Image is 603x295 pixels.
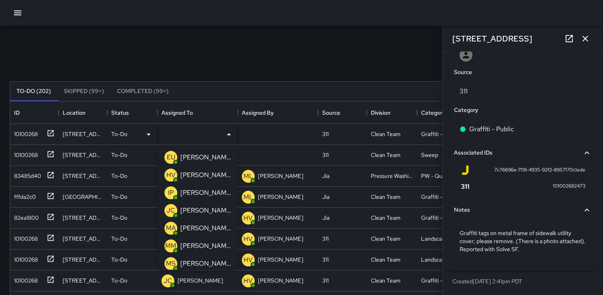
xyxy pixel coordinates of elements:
[111,214,127,222] p: To-Do
[421,101,445,124] div: Category
[322,172,329,180] div: Jia
[238,101,318,124] div: Assigned By
[322,130,329,138] div: 311
[180,259,231,268] p: [PERSON_NAME]
[111,256,127,264] p: To-Do
[258,256,303,264] p: [PERSON_NAME]
[10,82,57,101] button: To-Do (202)
[180,223,231,233] p: [PERSON_NAME]
[11,190,36,201] div: fffda2c0
[244,234,253,244] p: HV
[157,101,238,124] div: Assigned To
[243,192,253,202] p: ML
[63,130,103,138] div: 1385 Mission Street
[322,276,329,285] div: 311
[110,82,175,101] button: Completed (99+)
[421,193,459,201] div: Graffiti - Public
[63,101,86,124] div: Location
[371,101,390,124] div: Division
[322,235,329,243] div: 311
[371,276,401,285] div: Clean Team
[10,101,59,124] div: ID
[111,172,127,180] p: To-Do
[322,193,329,201] div: Jia
[322,101,340,124] div: Source
[161,101,193,124] div: Assigned To
[258,172,303,180] p: [PERSON_NAME]
[322,151,329,159] div: 311
[371,130,401,138] div: Clean Team
[166,223,176,233] p: MA
[371,151,401,159] div: Clean Team
[166,170,176,180] p: HV
[11,231,38,243] div: 10100268
[111,101,129,124] div: Status
[107,101,157,124] div: Status
[367,101,417,124] div: Division
[165,241,176,251] p: MM
[57,82,110,101] button: Skipped (99+)
[244,276,253,286] p: HV
[11,252,38,264] div: 10100268
[371,172,413,180] div: Pressure Washing
[180,188,231,198] p: [PERSON_NAME]
[178,276,223,285] p: [PERSON_NAME]
[63,256,103,264] div: 479 Natoma Street
[421,235,463,243] div: Landscaping (DG & Weeds)
[258,193,303,201] p: [PERSON_NAME]
[63,151,103,159] div: 1201 Market Street
[111,193,127,201] p: To-Do
[180,241,231,251] p: [PERSON_NAME]
[180,206,231,215] p: [PERSON_NAME]
[371,256,401,264] div: Clean Team
[59,101,107,124] div: Location
[166,206,175,215] p: JC
[63,276,103,285] div: 993 Mission Street
[63,172,103,180] div: 88 5th Street
[244,213,253,223] p: HV
[322,256,329,264] div: 311
[243,171,253,181] p: ML
[421,214,461,222] div: Graffiti - Private
[166,259,176,268] p: MS
[111,151,127,159] p: To-Do
[322,214,329,222] div: Jia
[168,188,174,198] p: IP
[223,129,235,140] button: Close
[258,214,303,222] p: [PERSON_NAME]
[111,276,127,285] p: To-Do
[421,256,463,264] div: Landscaping (DG & Weeds)
[111,235,127,243] p: To-Do
[371,193,401,201] div: Clean Team
[11,148,38,159] div: 10100268
[371,235,401,243] div: Clean Team
[63,214,103,222] div: 1250 Market Street
[258,235,303,243] p: [PERSON_NAME]
[242,101,274,124] div: Assigned By
[11,169,41,180] div: 83485d40
[318,101,367,124] div: Source
[421,276,461,285] div: Graffiti - Private
[180,170,231,180] p: [PERSON_NAME]
[421,130,459,138] div: Graffiti - Public
[14,101,20,124] div: ID
[11,273,38,285] div: 10100268
[180,153,231,162] p: [PERSON_NAME]
[164,276,172,286] p: JC
[63,193,103,201] div: 980 Howard Street
[258,276,303,285] p: [PERSON_NAME]
[11,210,39,222] div: 82ea1800
[167,153,175,162] p: EU
[421,172,463,180] div: PW - Quick Wash
[371,214,401,222] div: Clean Team
[63,235,103,243] div: 479 Natoma Street
[244,255,253,265] p: HV
[111,130,127,138] p: To-Do
[11,127,38,138] div: 10100268
[421,151,438,159] div: Sweep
